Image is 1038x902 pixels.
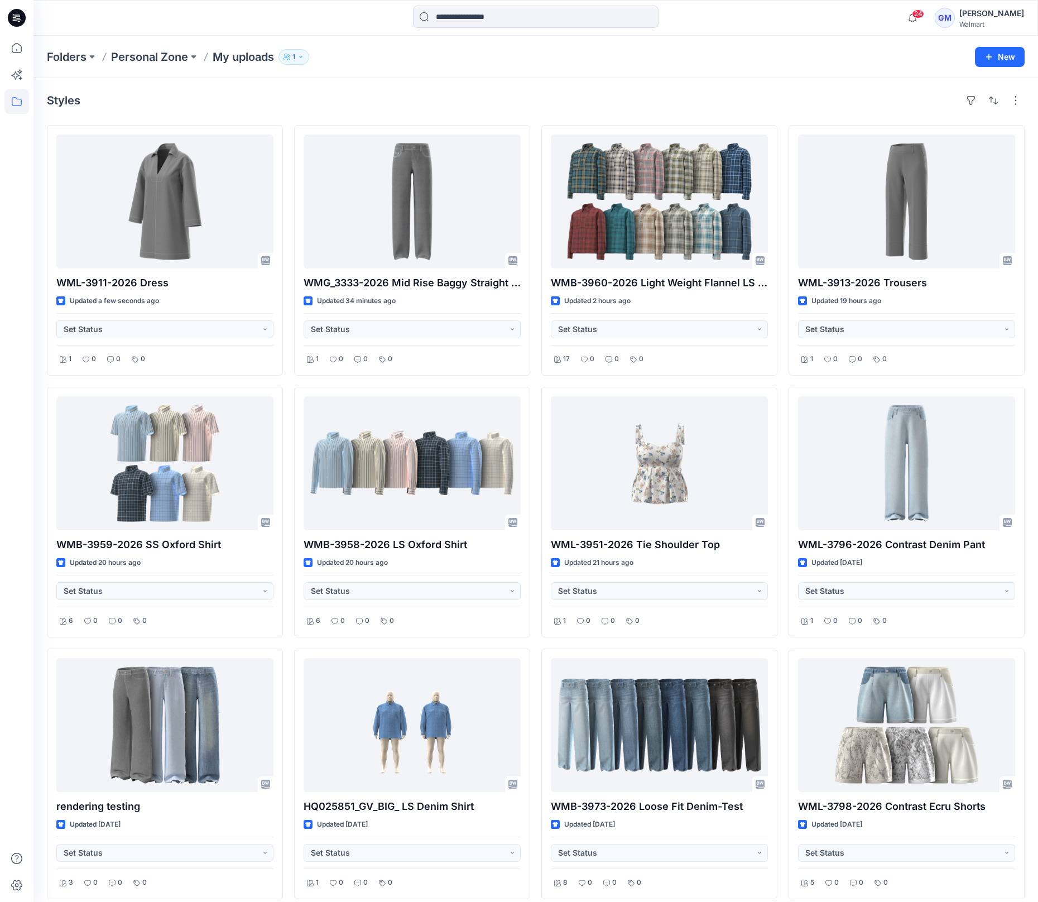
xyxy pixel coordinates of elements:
[316,615,320,627] p: 6
[811,819,862,831] p: Updated [DATE]
[118,877,122,889] p: 0
[56,135,273,268] a: WML-3911-2026 Dress
[70,295,159,307] p: Updated a few seconds ago
[551,275,768,291] p: WMB-3960-2026 Light Weight Flannel LS Shirt
[563,877,568,889] p: 8
[213,49,274,65] p: My uploads
[339,353,343,365] p: 0
[390,615,394,627] p: 0
[56,658,273,792] a: rendering testing
[93,877,98,889] p: 0
[304,799,521,814] p: HQ025851_GV_BIG_ LS Denim Shirt
[69,615,73,627] p: 6
[858,615,862,627] p: 0
[639,353,643,365] p: 0
[111,49,188,65] a: Personal Zone
[92,353,96,365] p: 0
[47,94,80,107] h4: Styles
[810,615,813,627] p: 1
[278,49,309,65] button: 1
[859,877,863,889] p: 0
[551,799,768,814] p: WMB-3973-2026 Loose Fit Denim-Test
[883,877,888,889] p: 0
[339,877,343,889] p: 0
[70,557,141,569] p: Updated 20 hours ago
[834,877,839,889] p: 0
[141,353,145,365] p: 0
[56,396,273,530] a: WMB-3959-2026 SS Oxford Shirt
[798,658,1015,792] a: WML-3798-2026 Contrast Ecru Shorts
[317,819,368,831] p: Updated [DATE]
[564,557,633,569] p: Updated 21 hours ago
[56,799,273,814] p: rendering testing
[304,135,521,268] a: WMG_3333-2026 Mid Rise Baggy Straight Pant
[304,537,521,553] p: WMB-3958-2026 LS Oxford Shirt
[635,615,640,627] p: 0
[833,615,838,627] p: 0
[363,877,368,889] p: 0
[69,353,71,365] p: 1
[551,537,768,553] p: WML-3951-2026 Tie Shoulder Top
[912,9,924,18] span: 24
[811,295,881,307] p: Updated 19 hours ago
[116,353,121,365] p: 0
[551,658,768,792] a: WMB-3973-2026 Loose Fit Denim-Test
[833,353,838,365] p: 0
[975,47,1025,67] button: New
[637,877,641,889] p: 0
[316,353,319,365] p: 1
[551,396,768,530] a: WML-3951-2026 Tie Shoulder Top
[811,557,862,569] p: Updated [DATE]
[564,295,631,307] p: Updated 2 hours ago
[798,537,1015,553] p: WML-3796-2026 Contrast Denim Pant
[611,615,615,627] p: 0
[292,51,295,63] p: 1
[798,135,1015,268] a: WML-3913-2026 Trousers
[590,353,594,365] p: 0
[69,877,73,889] p: 3
[365,615,369,627] p: 0
[388,353,392,365] p: 0
[142,615,147,627] p: 0
[614,353,619,365] p: 0
[810,353,813,365] p: 1
[959,20,1024,28] div: Walmart
[882,353,887,365] p: 0
[810,877,814,889] p: 5
[858,353,862,365] p: 0
[56,537,273,553] p: WMB-3959-2026 SS Oxford Shirt
[588,877,592,889] p: 0
[564,819,615,831] p: Updated [DATE]
[959,7,1024,20] div: [PERSON_NAME]
[935,8,955,28] div: GM
[563,353,570,365] p: 17
[56,275,273,291] p: WML-3911-2026 Dress
[388,877,392,889] p: 0
[363,353,368,365] p: 0
[551,135,768,268] a: WMB-3960-2026 Light Weight Flannel LS Shirt
[798,275,1015,291] p: WML-3913-2026 Trousers
[93,615,98,627] p: 0
[317,295,396,307] p: Updated 34 minutes ago
[316,877,319,889] p: 1
[340,615,345,627] p: 0
[586,615,590,627] p: 0
[798,799,1015,814] p: WML-3798-2026 Contrast Ecru Shorts
[304,396,521,530] a: WMB-3958-2026 LS Oxford Shirt
[118,615,122,627] p: 0
[612,877,617,889] p: 0
[142,877,147,889] p: 0
[70,819,121,831] p: Updated [DATE]
[798,396,1015,530] a: WML-3796-2026 Contrast Denim Pant
[304,275,521,291] p: WMG_3333-2026 Mid Rise Baggy Straight Pant
[47,49,86,65] a: Folders
[317,557,388,569] p: Updated 20 hours ago
[563,615,566,627] p: 1
[304,658,521,792] a: HQ025851_GV_BIG_ LS Denim Shirt
[882,615,887,627] p: 0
